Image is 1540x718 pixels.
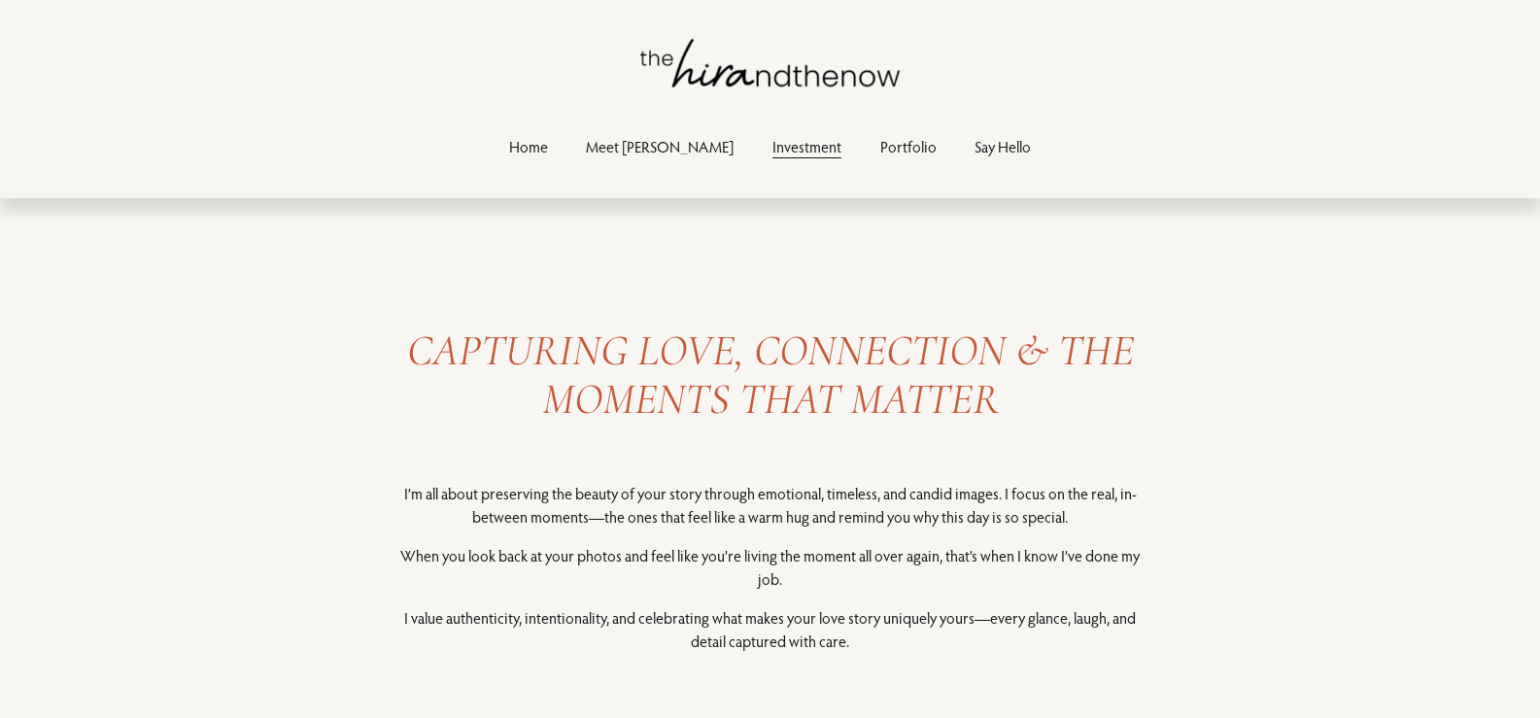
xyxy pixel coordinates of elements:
p: I’m all about preserving the beauty of your story through emotional, timeless, and candid images.... [393,482,1147,529]
img: thehirandthenow [640,39,901,87]
em: CAPTURING LOVE, CONNECTION & THE MOMENTS THAT MATTER [407,325,1144,426]
a: Say Hello [975,133,1031,159]
a: Investment [772,133,841,159]
a: Portfolio [880,133,937,159]
p: I value authenticity, intentionality, and celebrating what makes your love story uniquely yours—e... [393,606,1147,653]
a: Home [509,133,548,159]
p: When you look back at your photos and feel like you’re living the moment all over again, that’s w... [393,544,1147,591]
a: Meet [PERSON_NAME] [586,133,734,159]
